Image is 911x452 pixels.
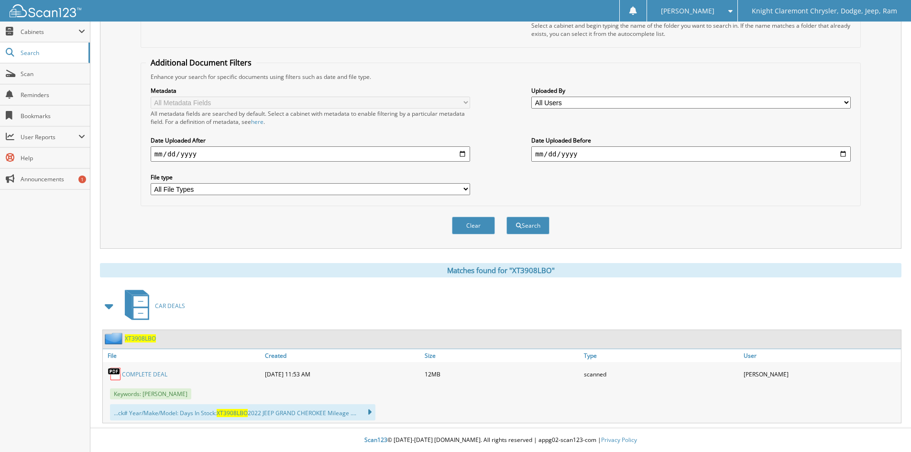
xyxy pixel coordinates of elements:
a: XT3908LBO [125,334,156,342]
a: Privacy Policy [601,436,637,444]
a: Created [263,349,422,362]
span: Announcements [21,175,85,183]
span: Search [21,49,84,57]
label: Date Uploaded After [151,136,470,144]
div: 12MB [422,364,582,384]
span: Scan123 [364,436,387,444]
a: User [741,349,901,362]
span: Bookmarks [21,112,85,120]
a: File [103,349,263,362]
img: scan123-logo-white.svg [10,4,81,17]
a: CAR DEALS [119,287,185,325]
span: XT3908LBO [217,409,248,417]
img: PDF.png [108,367,122,381]
div: [DATE] 11:53 AM [263,364,422,384]
span: Scan [21,70,85,78]
a: Type [582,349,741,362]
button: Clear [452,217,495,234]
a: here [251,118,263,126]
div: © [DATE]-[DATE] [DOMAIN_NAME]. All rights reserved | appg02-scan123-com | [90,429,911,452]
div: All metadata fields are searched by default. Select a cabinet with metadata to enable filtering b... [151,110,470,126]
a: COMPLETE DEAL [122,370,167,378]
label: Uploaded By [531,87,851,95]
input: start [151,146,470,162]
span: User Reports [21,133,78,141]
input: end [531,146,851,162]
div: Select a cabinet and begin typing the name of the folder you want to search in. If the name match... [531,22,851,38]
button: Search [506,217,549,234]
span: Keywords: [PERSON_NAME] [110,388,191,399]
a: Size [422,349,582,362]
div: 1 [78,176,86,183]
span: Knight Claremont Chrysler, Dodge, Jeep, Ram [752,8,897,14]
label: File type [151,173,470,181]
div: Matches found for "XT3908LBO" [100,263,901,277]
span: Help [21,154,85,162]
div: Enhance your search for specific documents using filters such as date and file type. [146,73,856,81]
span: [PERSON_NAME] [661,8,714,14]
span: Cabinets [21,28,78,36]
iframe: Chat Widget [863,406,911,452]
span: CAR DEALS [155,302,185,310]
div: scanned [582,364,741,384]
img: folder2.png [105,332,125,344]
div: [PERSON_NAME] [741,364,901,384]
div: ...ck# Year/Make/Model: Days In Stock: 2022 JEEP GRAND CHEROKEE Mileage .... [110,404,375,420]
label: Metadata [151,87,470,95]
label: Date Uploaded Before [531,136,851,144]
legend: Additional Document Filters [146,57,256,68]
span: Reminders [21,91,85,99]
